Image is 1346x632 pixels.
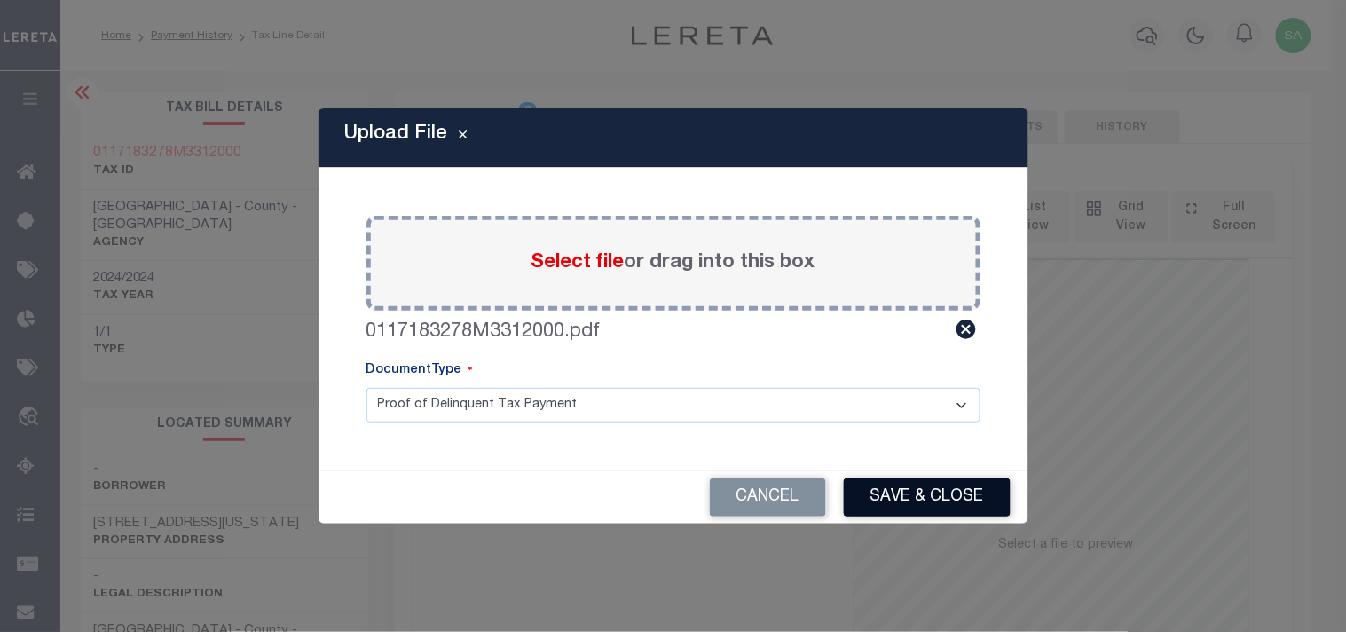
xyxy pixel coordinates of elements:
label: DocumentType [366,361,473,381]
button: Close [448,127,479,148]
h5: Upload File [345,122,448,146]
button: Cancel [710,478,826,517]
span: Select file [531,253,625,273]
button: Save & Close [844,478,1011,517]
label: 0117183278M3312000.pdf [366,318,601,347]
label: or drag into this box [531,249,815,278]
